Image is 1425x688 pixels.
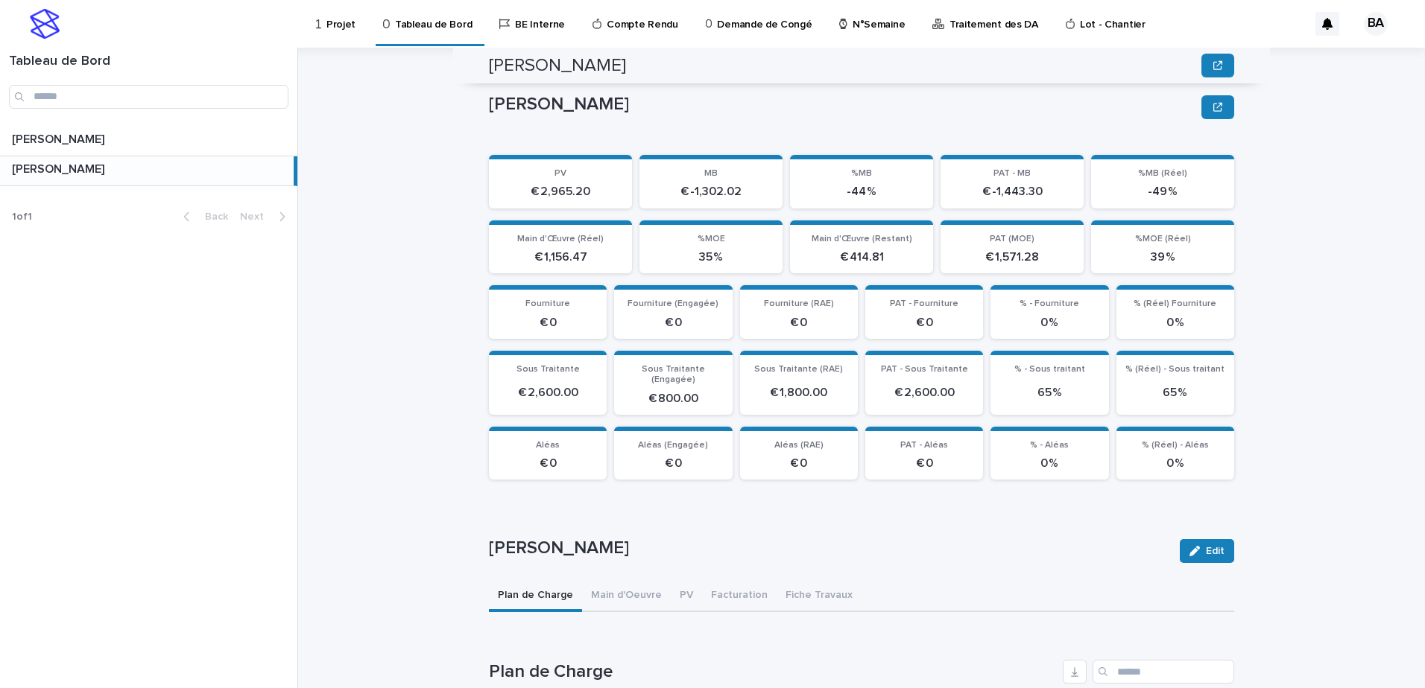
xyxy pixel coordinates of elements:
p: € 414.81 [799,250,924,264]
span: Edit [1206,546,1225,556]
span: %MOE (Réel) [1135,235,1191,243]
p: € 1,156.47 [498,250,623,264]
p: € -1,443.30 [950,185,1075,199]
span: Aléas (RAE) [774,441,824,450]
button: Fiche Travaux [777,581,862,612]
span: Fourniture (RAE) [764,299,834,308]
div: BA [1364,12,1388,36]
input: Search [1093,660,1234,684]
span: PV [554,169,566,178]
button: Next [234,210,297,223]
p: 0 % [999,456,1099,471]
span: Sous Traitante [516,365,580,374]
h1: Plan de Charge [489,661,1057,683]
span: Next [240,211,273,222]
p: € 800.00 [623,392,723,406]
p: € 0 [623,316,723,330]
p: [PERSON_NAME] [12,159,107,176]
p: € 1,571.28 [950,250,1075,264]
p: 0 % [999,316,1099,330]
span: PAT - Aléas [900,441,948,450]
input: Search [9,85,288,109]
span: %MB [851,169,872,178]
img: stacker-logo-s-only.png [30,9,60,39]
button: PV [671,581,702,612]
p: 0 % [1125,456,1225,471]
span: Main d'Œuvre (Réel) [517,235,604,243]
span: MB [704,169,718,178]
p: € 0 [498,456,598,471]
h1: Tableau de Bord [9,54,288,70]
span: % - Aléas [1030,441,1069,450]
p: 39 % [1100,250,1225,264]
span: PAT - Fourniture [890,299,958,308]
p: € 2,600.00 [874,386,974,400]
p: € 0 [749,456,849,471]
span: Back [196,211,228,222]
span: % (Réel) - Sous traitant [1125,365,1225,374]
button: Back [171,210,234,223]
p: € 0 [874,456,974,471]
span: PAT - Sous Traitante [881,365,968,374]
span: Aléas (Engagée) [638,441,708,450]
button: Edit [1180,539,1234,563]
p: 35 % [648,250,774,264]
p: € -1,302.02 [648,185,774,199]
button: Main d'Oeuvre [582,581,671,612]
span: Sous Traitante (Engagée) [642,365,705,384]
p: 65 % [999,386,1099,400]
p: -49 % [1100,185,1225,199]
span: %MB (Réel) [1138,169,1187,178]
h2: [PERSON_NAME] [489,55,626,77]
span: Aléas [536,441,560,450]
p: € 0 [623,456,723,471]
p: € 2,600.00 [498,386,598,400]
p: € 0 [749,316,849,330]
p: 65 % [1125,386,1225,400]
span: % - Sous traitant [1014,365,1085,374]
p: -44 % [799,185,924,199]
p: € 1,800.00 [749,386,849,400]
span: Fourniture [525,299,570,308]
span: % (Réel) Fourniture [1134,299,1216,308]
span: % - Fourniture [1020,299,1079,308]
span: Main d'Œuvre (Restant) [812,235,912,243]
button: Plan de Charge [489,581,582,612]
span: Fourniture (Engagée) [628,299,718,308]
p: [PERSON_NAME] [489,538,1168,559]
span: Sous Traitante (RAE) [754,365,843,374]
p: [PERSON_NAME] [12,130,107,147]
span: PAT (MOE) [990,235,1034,243]
button: Facturation [702,581,777,612]
p: [PERSON_NAME] [489,94,1195,115]
p: 0 % [1125,316,1225,330]
p: € 0 [498,316,598,330]
span: %MOE [698,235,725,243]
p: € 0 [874,316,974,330]
span: PAT - MB [993,169,1031,178]
span: % (Réel) - Aléas [1142,441,1209,450]
p: € 2,965.20 [498,185,623,199]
